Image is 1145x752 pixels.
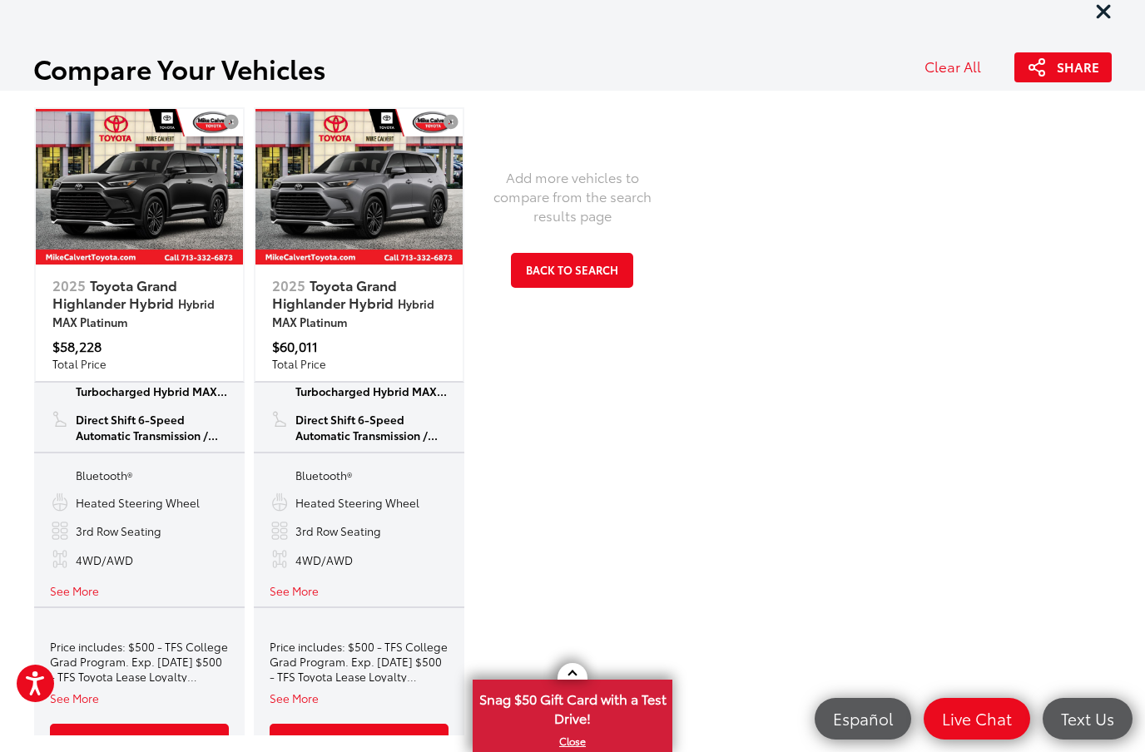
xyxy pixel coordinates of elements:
a: Live Chat [924,698,1030,740]
div: Price includes: $500 - TFS College Grad Program. Exp. [DATE] $500 - TFS Toyota Lease Loyalty Prog... [270,639,449,684]
a: 2025Toyota Grand Highlander HybridHybrid MAX Platinum [36,265,243,337]
li: Bluetooth® [50,463,229,487]
button: Remove this vehicle [444,113,458,130]
span: Español [825,708,901,729]
button: Back to Search [511,253,633,287]
a: Español [815,698,911,740]
li: Heated Steering Wheel [50,487,229,517]
span: Live Chat [934,708,1020,729]
button: See More [270,582,319,598]
a: Text Us [1043,698,1133,740]
svg: Share [1027,57,1047,77]
li: 3rd Row Seating [50,516,229,545]
p: $58,228 [52,337,226,356]
h1: Compare Your Vehicles [33,22,891,82]
li: Bluetooth® [270,463,449,487]
button: See More [50,690,99,705]
li: 3rd Row Seating [270,516,449,545]
button: Remove this vehicle [224,113,239,130]
p: $60,011 [272,337,446,356]
button: See More [50,582,99,598]
span: 2.4-Liter 4-Cylinder Turbocharged Hybrid MAX Engine All-Wheel Drive [295,367,449,398]
span: Direct Shift 6-Speed Automatic Transmission / All-Wheel Drive [295,411,449,443]
button: Compare Your Vehicles and Share [1014,52,1112,82]
p: Total Price [52,356,226,372]
img: Transmission [50,409,70,429]
p: Total Price [272,356,446,372]
div: Price includes: $500 - TFS College Grad Program. Exp. [DATE] $500 - TFS Toyota Lease Loyalty Prog... [50,639,229,684]
span: Direct Shift 6-Speed Automatic Transmission / All-Wheel Drive [76,411,229,443]
span: Snag $50 Gift Card with a Test Drive! [474,681,671,732]
span: 2.4-Liter 4-Cylinder Turbocharged Hybrid MAX Engine All-Wheel Drive [76,367,229,398]
span: Text Us [1053,708,1123,729]
button: Clear All [924,56,981,82]
li: Heated Steering Wheel [270,487,449,517]
li: 4WD/AWD [50,545,229,574]
p: Add more vehicles to compare from the search results page [482,167,664,225]
a: 2025Toyota Grand Highlander HybridHybrid MAX Platinum [255,265,463,337]
li: 4WD/AWD [270,545,449,574]
img: Transmission [270,409,290,429]
span: Share [1057,58,1099,77]
button: See More [270,690,319,705]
